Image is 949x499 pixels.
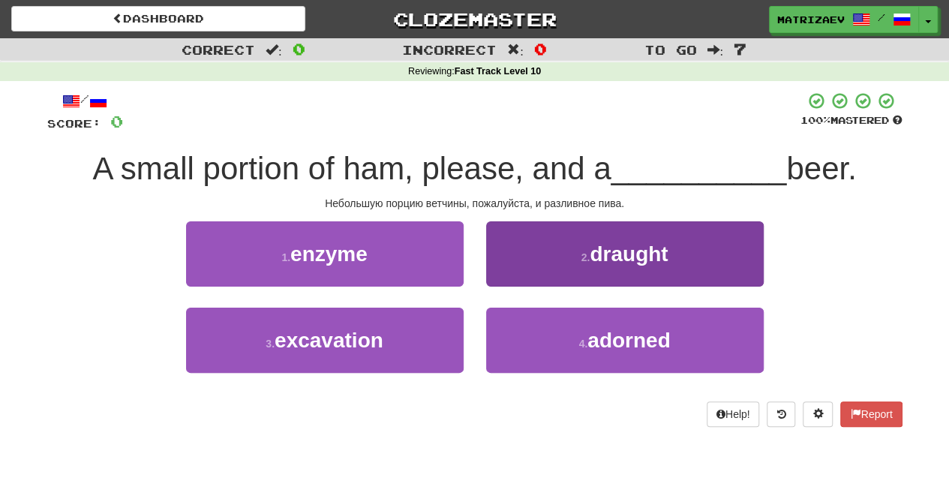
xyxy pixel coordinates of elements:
button: 2.draught [486,221,764,287]
div: / [47,92,123,110]
button: 3.excavation [186,308,464,373]
small: 2 . [581,251,590,263]
strong: Fast Track Level 10 [455,66,542,77]
small: 4 . [578,338,587,350]
a: matrizaev / [769,6,919,33]
span: 7 [734,40,746,58]
span: draught [590,242,668,266]
button: 4.adorned [486,308,764,373]
span: To go [644,42,696,57]
button: Help! [707,401,760,427]
span: 0 [293,40,305,58]
span: Score: [47,117,101,130]
span: excavation [275,329,383,352]
div: Небольшую порцию ветчины, пожалуйста, и разливное пива. [47,196,902,211]
span: matrizaev [777,13,845,26]
span: Incorrect [402,42,497,57]
a: Dashboard [11,6,305,32]
span: A small portion of ham, please, and a [92,151,611,186]
button: 1.enzyme [186,221,464,287]
span: 0 [110,112,123,131]
button: Round history (alt+y) [767,401,795,427]
span: : [266,44,282,56]
span: / [878,12,885,23]
span: enzyme [290,242,368,266]
small: 3 . [266,338,275,350]
a: Clozemaster [328,6,622,32]
span: : [507,44,524,56]
small: 1 . [281,251,290,263]
span: __________ [611,151,787,186]
span: 100 % [800,114,830,126]
span: : [707,44,723,56]
span: adorned [587,329,670,352]
span: Correct [182,42,255,57]
div: Mastered [800,114,902,128]
span: beer. [786,151,856,186]
button: Report [840,401,902,427]
span: 0 [534,40,547,58]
